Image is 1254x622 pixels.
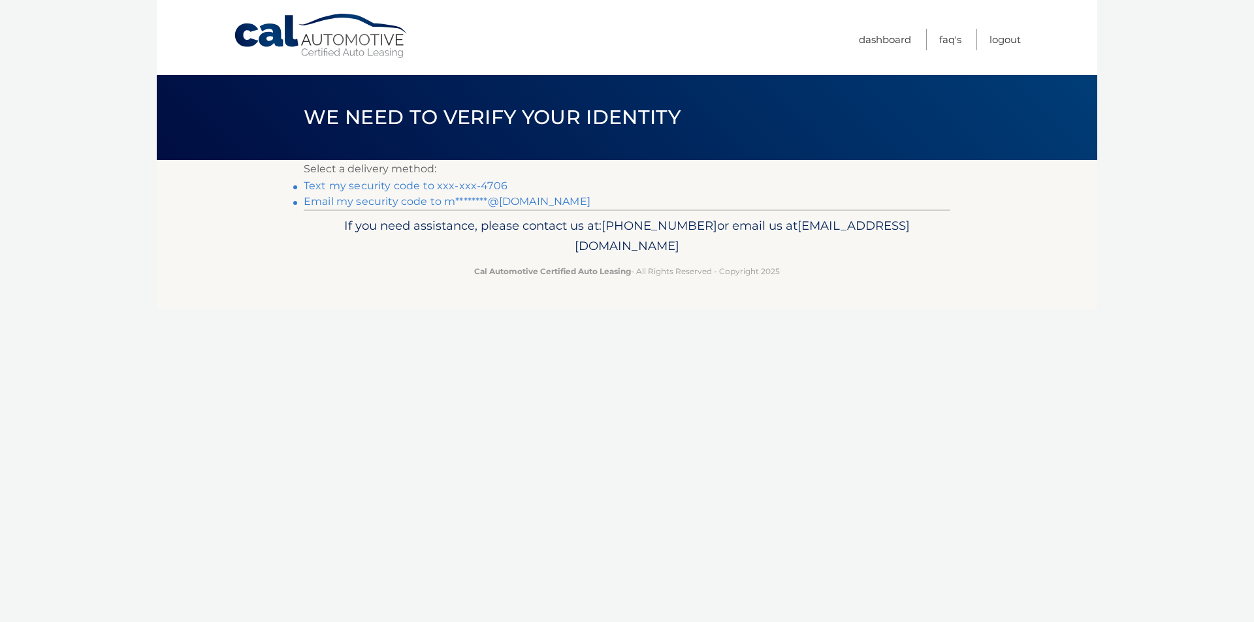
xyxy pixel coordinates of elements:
[312,215,942,257] p: If you need assistance, please contact us at: or email us at
[474,266,631,276] strong: Cal Automotive Certified Auto Leasing
[233,13,410,59] a: Cal Automotive
[304,195,590,208] a: Email my security code to m********@[DOMAIN_NAME]
[312,264,942,278] p: - All Rights Reserved - Copyright 2025
[859,29,911,50] a: Dashboard
[304,105,681,129] span: We need to verify your identity
[939,29,961,50] a: FAQ's
[989,29,1021,50] a: Logout
[602,218,717,233] span: [PHONE_NUMBER]
[304,160,950,178] p: Select a delivery method:
[304,179,507,192] a: Text my security code to xxx-xxx-4706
